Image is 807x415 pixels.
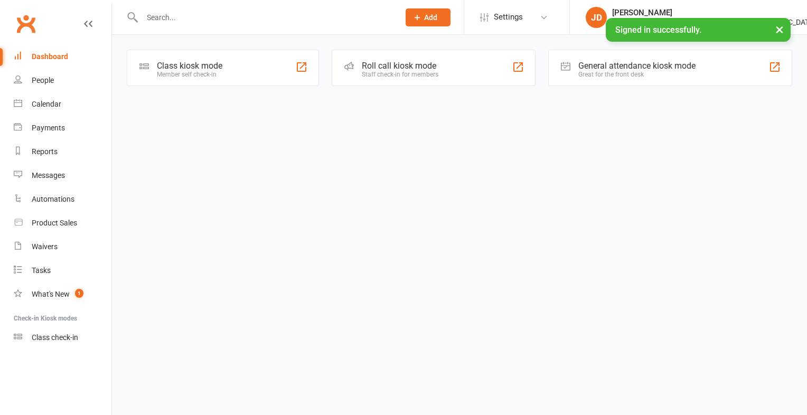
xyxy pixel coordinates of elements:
a: Messages [14,164,111,187]
div: Staff check-in for members [362,71,438,78]
a: Clubworx [13,11,39,37]
a: Reports [14,140,111,164]
div: Great for the front desk [578,71,696,78]
input: Search... [139,10,392,25]
span: 1 [75,289,83,298]
a: People [14,69,111,92]
div: Product Sales [32,219,77,227]
div: Tasks [32,266,51,275]
a: Waivers [14,235,111,259]
div: What's New [32,290,70,298]
a: Calendar [14,92,111,116]
div: People [32,76,54,84]
div: Payments [32,124,65,132]
a: Product Sales [14,211,111,235]
div: Waivers [32,242,58,251]
button: Add [406,8,451,26]
div: Automations [32,195,74,203]
div: Calendar [32,100,61,108]
a: Tasks [14,259,111,282]
a: Class kiosk mode [14,326,111,350]
span: Settings [494,5,523,29]
div: JD [586,7,607,28]
div: Dashboard [32,52,68,61]
div: Class check-in [32,333,78,342]
a: Payments [14,116,111,140]
div: Member self check-in [157,71,222,78]
div: Reports [32,147,58,156]
a: What's New1 [14,282,111,306]
div: General attendance kiosk mode [578,61,696,71]
a: Automations [14,187,111,211]
button: × [770,18,789,41]
span: Signed in successfully. [615,25,701,35]
a: Dashboard [14,45,111,69]
div: Class kiosk mode [157,61,222,71]
div: Roll call kiosk mode [362,61,438,71]
span: Add [424,13,437,22]
div: Messages [32,171,65,180]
